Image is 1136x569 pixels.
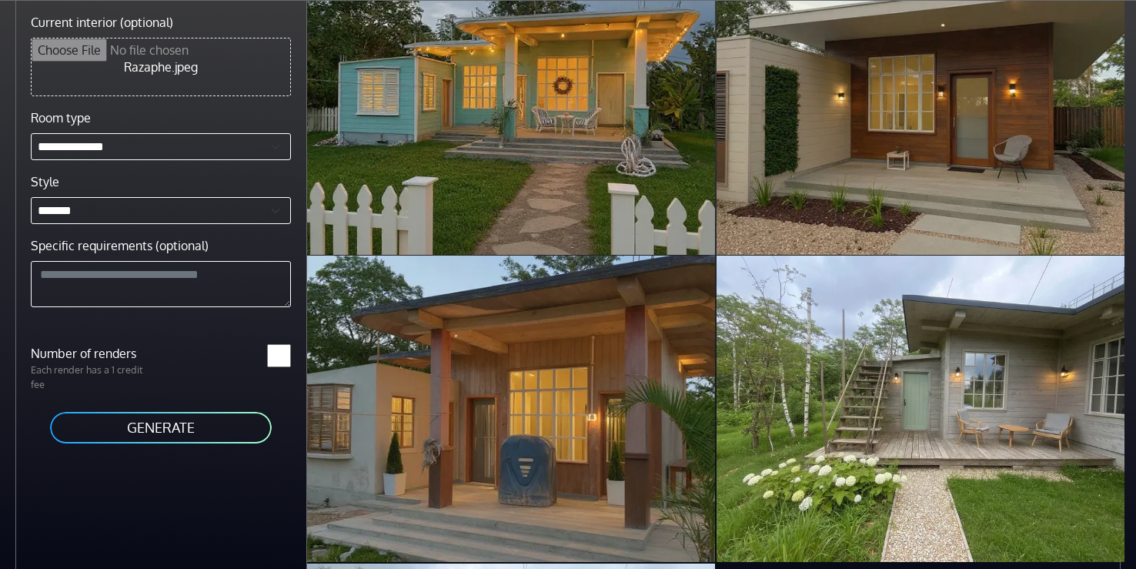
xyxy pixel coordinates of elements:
[22,344,161,363] label: Number of renders
[31,236,209,255] label: Specific requirements (optional)
[31,172,59,191] label: Style
[31,109,91,127] label: Room type
[22,363,161,392] p: Each render has a 1 credit fee
[31,13,173,32] label: Current interior (optional)
[48,410,273,445] button: GENERATE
